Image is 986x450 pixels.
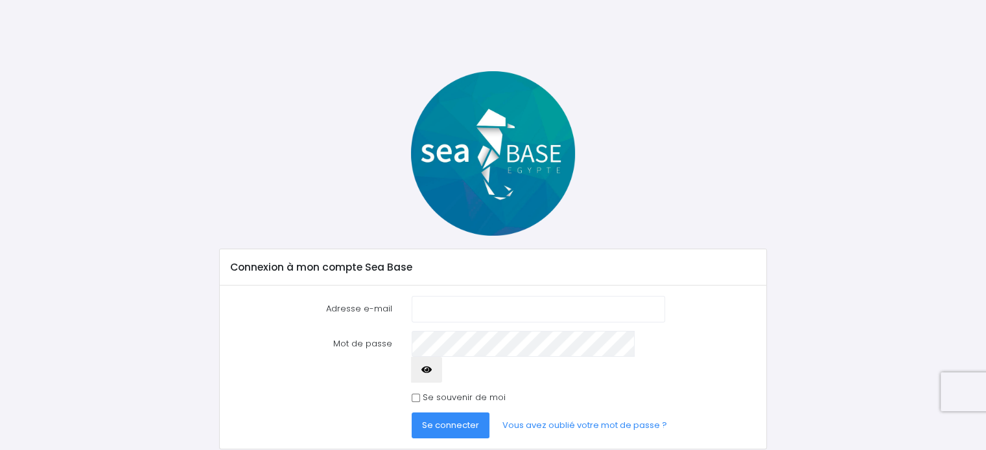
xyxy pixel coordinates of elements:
[220,331,402,383] label: Mot de passe
[423,391,506,404] label: Se souvenir de moi
[492,412,677,438] a: Vous avez oublié votre mot de passe ?
[220,249,766,286] div: Connexion à mon compte Sea Base
[220,296,402,322] label: Adresse e-mail
[412,412,489,438] button: Se connecter
[422,419,479,431] span: Se connecter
